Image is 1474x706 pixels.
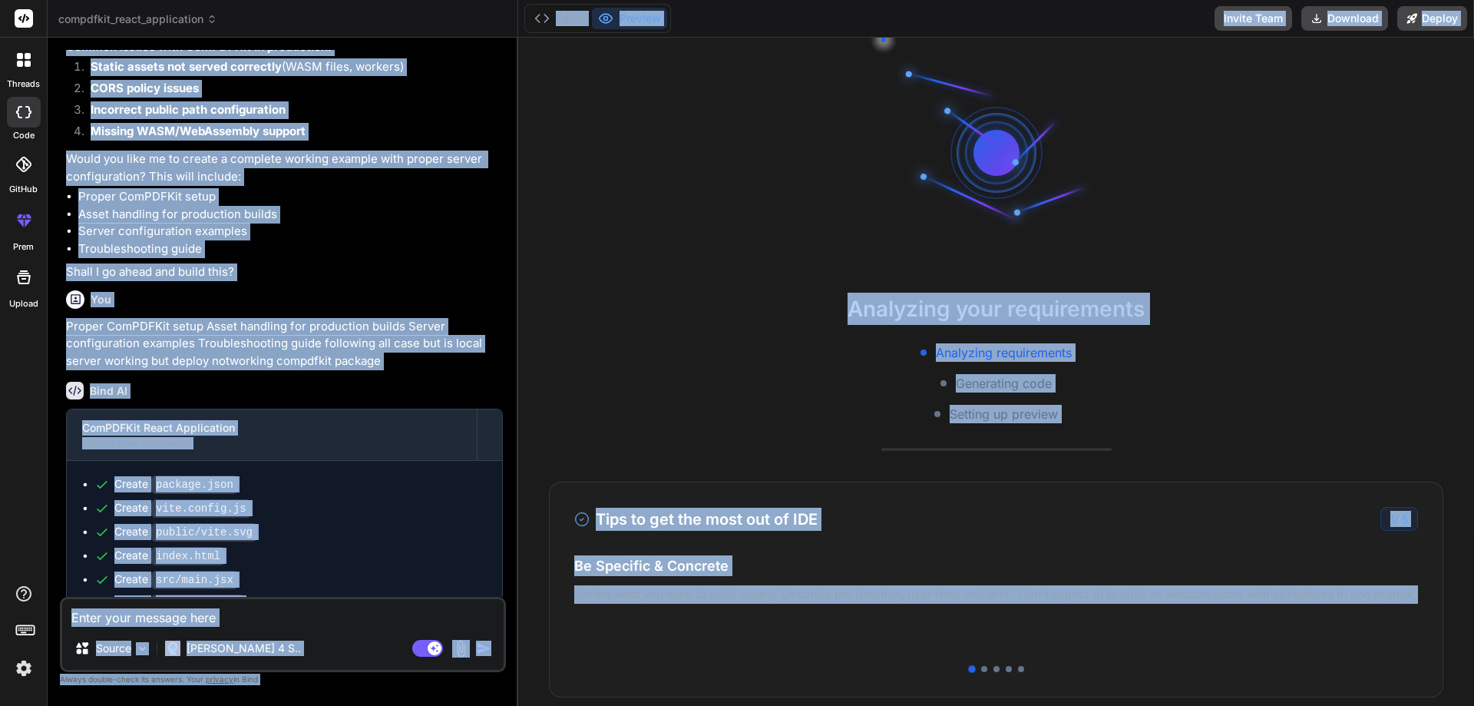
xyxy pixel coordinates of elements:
li: Troubleshooting guide [78,240,503,258]
label: GitHub [9,183,38,196]
button: Deploy [1397,6,1467,31]
button: Editor [528,8,592,29]
code: vite.config.js [151,499,251,518]
h4: Be Specific & Concrete [574,555,1418,576]
label: prem [13,240,34,254]
button: Invite Team [1215,6,1292,31]
p: Shall I go ahead and build this? [66,264,503,281]
span: compdfkit_react_application [58,12,217,27]
span: privacy [206,675,233,684]
li: Asset handling for production builds [78,206,503,224]
strong: Incorrect public path configuration [91,102,286,117]
h6: Bind AI [90,383,127,399]
h2: Analyzing your requirements [518,293,1474,325]
code: package.json [151,476,238,494]
p: Always double-check its answers. Your in Bind [60,672,506,687]
label: Upload [9,297,38,310]
div: Click to open Workbench [82,437,461,449]
strong: Missing WASM/WebAssembly support [91,124,306,138]
span: Analyzing requirements [936,343,1072,362]
p: Would you like me to create a complete working example with proper server configuration? This wil... [66,151,503,185]
h6: You [91,292,111,307]
button: Download [1301,6,1388,31]
label: code [13,129,35,142]
img: attachment [452,640,470,658]
div: ComPDFKit React Application [82,420,461,436]
img: icon [476,641,491,656]
code: src/index.css [151,595,244,613]
strong: CORS policy issues [91,81,199,95]
span: 1 [1390,512,1395,525]
label: threads [7,78,40,91]
li: Server configuration examples [78,223,503,240]
button: ComPDFKit React ApplicationClick to open Workbench [67,409,477,460]
div: / [1380,507,1418,531]
p: Source [96,641,131,656]
code: public/vite.svg [151,523,257,542]
li: (WASM files, workers) [78,58,503,80]
div: Create [114,572,238,588]
div: Create [114,548,225,564]
img: Pick Models [136,642,149,655]
div: Create [114,500,251,516]
img: settings [11,655,37,681]
div: Create [114,524,257,540]
code: src/main.jsx [151,571,238,589]
code: index.html [151,547,225,565]
p: Proper ComPDFKit setup Asset handling for production builds Server configuration examples Trouble... [66,318,503,370]
span: Setting up preview [950,405,1058,423]
div: Create [114,476,238,492]
button: Preview [592,8,667,29]
h3: Tips to get the most out of IDE [574,508,818,531]
div: Create [114,595,244,612]
span: Generating code [956,374,1052,393]
span: 5 [1402,512,1408,525]
img: Claude 4 Sonnet [165,641,180,656]
p: [PERSON_NAME] 4 S.. [187,641,301,656]
li: Proper ComPDFKit setup [78,188,503,206]
strong: Common issues with ComPDFKit in production: [66,39,332,54]
strong: Static assets not served correctly [91,59,282,74]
